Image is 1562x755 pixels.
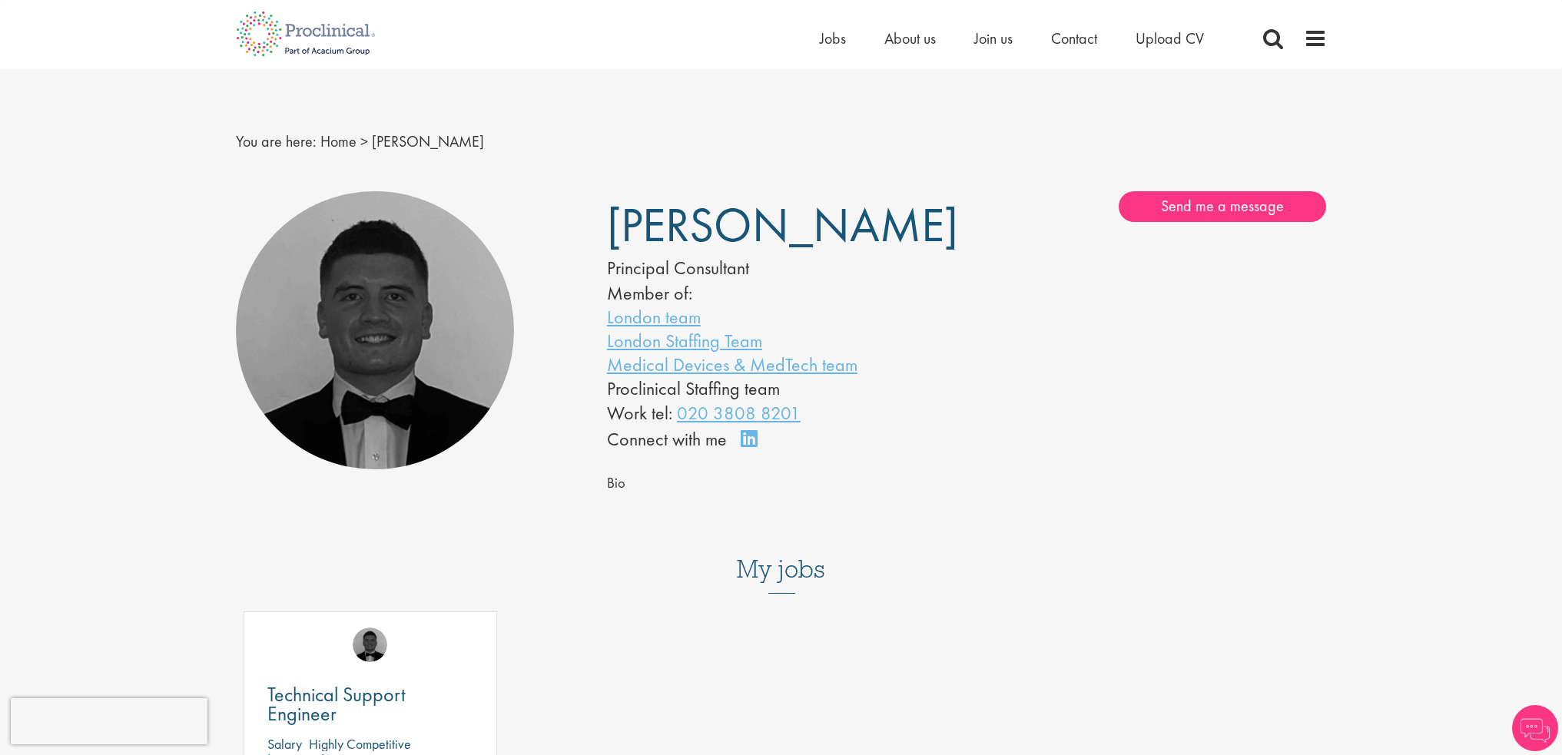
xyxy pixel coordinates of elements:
a: Technical Support Engineer [267,685,473,724]
img: Chatbot [1512,705,1558,751]
div: Principal Consultant [607,255,920,281]
span: [PERSON_NAME] [372,131,484,151]
a: breadcrumb link [320,131,357,151]
a: London Staffing Team [607,329,762,353]
li: Proclinical Staffing team [607,376,920,400]
a: Medical Devices & MedTech team [607,353,857,376]
label: Member of: [607,281,692,305]
span: You are here: [236,131,317,151]
iframe: reCAPTCHA [11,698,207,744]
a: London team [607,305,701,329]
span: [PERSON_NAME] [607,194,958,256]
span: Work tel: [607,401,672,425]
a: About us [884,28,936,48]
span: Salary [267,735,302,753]
a: 020 3808 8201 [677,401,801,425]
span: Bio [607,474,625,492]
img: Tom Stables [236,191,515,470]
a: Send me a message [1119,191,1326,222]
a: Contact [1051,28,1097,48]
a: Join us [974,28,1013,48]
h3: My jobs [236,556,1327,582]
p: Highly Competitive [309,735,411,753]
span: > [360,131,368,151]
img: Tom Stables [353,628,387,662]
a: Upload CV [1136,28,1204,48]
span: Technical Support Engineer [267,681,406,727]
a: Jobs [820,28,846,48]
